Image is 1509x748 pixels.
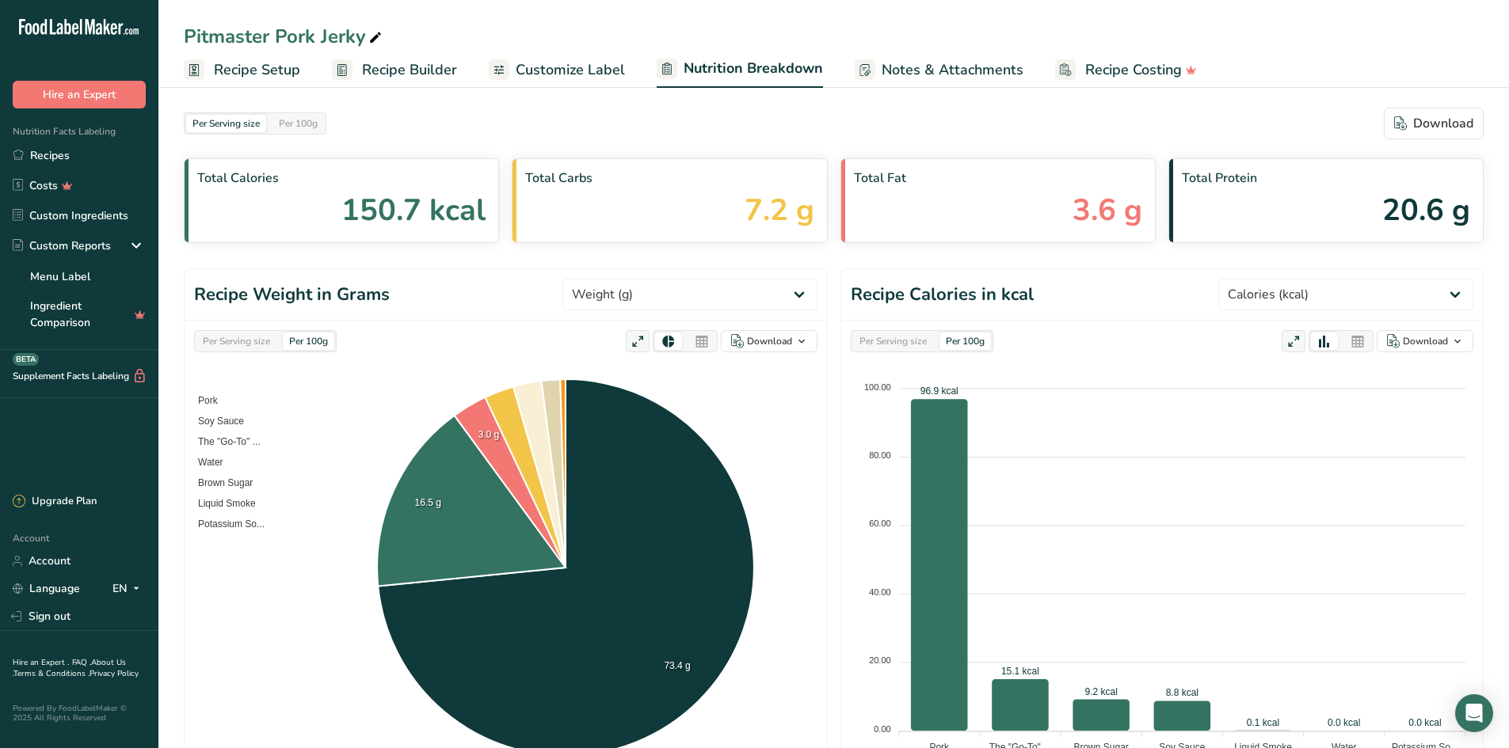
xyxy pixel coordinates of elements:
[874,724,890,734] tspan: 0.00
[272,115,324,132] div: Per 100g
[684,58,823,79] span: Nutrition Breakdown
[869,587,891,597] tspan: 40.00
[939,332,991,350] div: Per 100g
[341,188,486,233] span: 150.7 kcal
[747,334,792,348] div: Download
[489,52,625,88] a: Customize Label
[13,494,97,510] div: Upgrade Plan
[184,22,385,51] div: Pitmaster Pork Jerky
[13,81,146,108] button: Hire an Expert
[853,332,933,350] div: Per Serving size
[525,169,814,188] span: Total Carbs
[869,450,891,460] tspan: 80.00
[869,655,891,665] tspan: 20.00
[851,282,1034,308] h1: Recipe Calories in kcal
[882,59,1023,81] span: Notes & Attachments
[657,51,823,89] a: Nutrition Breakdown
[186,498,256,509] span: Liquid Smoke
[13,657,126,679] a: About Us .
[721,330,817,352] button: Download
[186,477,253,488] span: Brown Sugar
[1455,694,1493,732] div: Open Intercom Messenger
[1055,52,1197,88] a: Recipe Costing
[854,169,1142,188] span: Total Fat
[13,237,111,254] div: Custom Reports
[1382,188,1470,233] span: 20.6 g
[214,59,300,81] span: Recipe Setup
[1403,334,1448,348] div: Download
[864,382,891,392] tspan: 100.00
[1085,59,1182,81] span: Recipe Costing
[855,52,1023,88] a: Notes & Attachments
[745,188,814,233] span: 7.2 g
[186,457,223,468] span: Water
[283,332,334,350] div: Per 100g
[13,668,90,679] a: Terms & Conditions .
[1384,108,1484,139] button: Download
[194,282,390,308] h1: Recipe Weight in Grams
[186,518,265,530] span: Potassium So...
[186,416,244,427] span: Soy Sauce
[186,115,266,132] div: Per Serving size
[196,332,276,350] div: Per Serving size
[186,436,261,447] span: The "Go-To" ...
[13,575,80,602] a: Language
[186,395,218,406] span: Pork
[1073,188,1142,233] span: 3.6 g
[90,668,139,679] a: Privacy Policy
[197,169,486,188] span: Total Calories
[1377,330,1473,352] button: Download
[112,579,146,598] div: EN
[13,353,39,366] div: BETA
[72,657,91,668] a: FAQ .
[516,59,625,81] span: Customize Label
[184,52,300,88] a: Recipe Setup
[869,518,891,528] tspan: 60.00
[332,52,457,88] a: Recipe Builder
[1394,114,1473,133] div: Download
[362,59,457,81] span: Recipe Builder
[1182,169,1470,188] span: Total Protein
[13,657,69,668] a: Hire an Expert .
[13,704,146,723] div: Powered By FoodLabelMaker © 2025 All Rights Reserved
